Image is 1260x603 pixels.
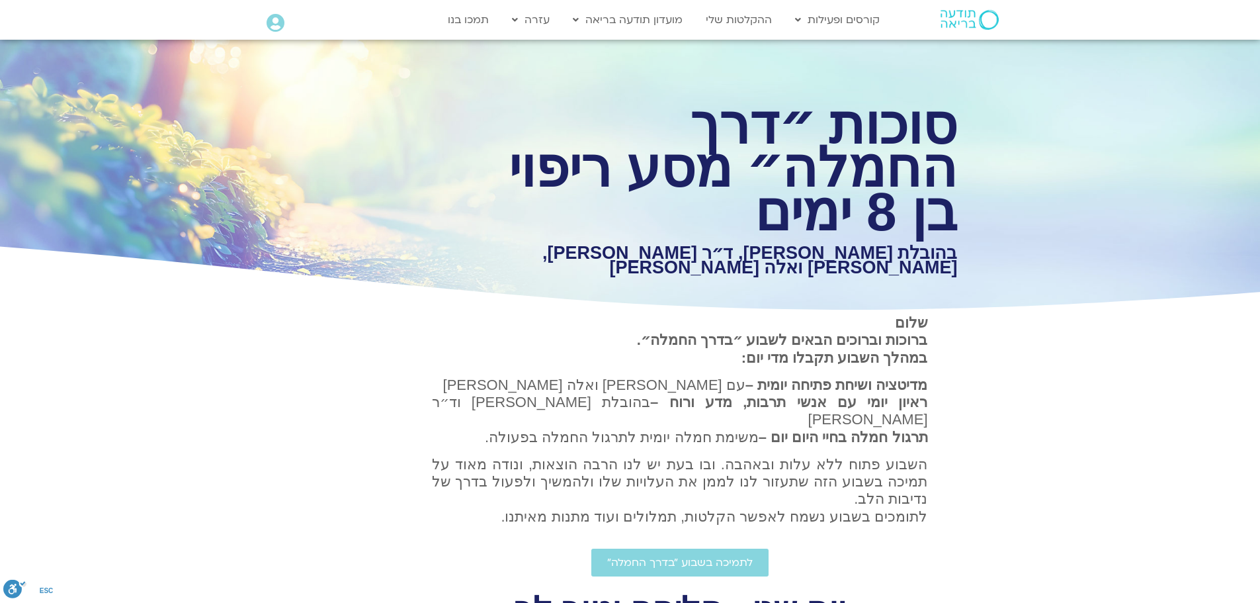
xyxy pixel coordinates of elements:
[432,456,928,526] p: השבוע פתוח ללא עלות ובאהבה. ובו בעת יש לנו הרבה הוצאות, ונודה מאוד על תמיכה בשבוע הזה שתעזור לנו ...
[637,332,928,365] strong: ברוכות וברוכים הבאים לשבוע ״בדרך החמלה״. במהלך השבוע תקבלו מדי יום:
[788,7,886,32] a: קורסים ופעילות
[699,7,778,32] a: ההקלטות שלי
[441,7,495,32] a: תמכו בנו
[745,377,928,393] strong: מדיטציה ושיחת פתיחה יומית –
[505,7,556,32] a: עזרה
[566,7,689,32] a: מועדון תודעה בריאה
[759,429,928,445] b: תרגול חמלה בחיי היום יום –
[499,246,958,275] h1: בהובלת [PERSON_NAME], ד״ר [PERSON_NAME], [PERSON_NAME] ואלה [PERSON_NAME]
[607,557,753,569] span: לתמיכה בשבוע ״בדרך החמלה״
[432,377,928,447] p: עם [PERSON_NAME] ואלה [PERSON_NAME] בהובלת [PERSON_NAME] וד״ר [PERSON_NAME] משימת חמלה יומית לתרג...
[499,103,958,234] h1: סוכות ״דרך החמלה״ מסע ריפוי בן 8 ימים
[591,549,769,577] a: לתמיכה בשבוע ״בדרך החמלה״
[895,314,928,331] strong: שלום
[650,394,927,410] b: ראיון יומי עם אנשי תרבות, מדע ורוח –
[941,10,999,30] img: תודעה בריאה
